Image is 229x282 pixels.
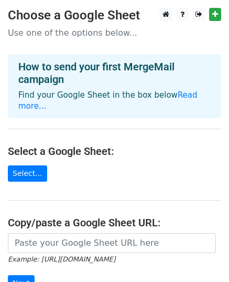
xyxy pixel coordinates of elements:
h4: How to send your first MergeMail campaign [18,60,211,86]
small: Example: [URL][DOMAIN_NAME] [8,255,115,263]
p: Use one of the options below... [8,27,221,38]
p: Find your Google Sheet in the box below [18,90,211,112]
a: Read more... [18,90,198,111]
input: Paste your Google Sheet URL here [8,233,216,253]
h3: Choose a Google Sheet [8,8,221,23]
h4: Select a Google Sheet: [8,145,221,158]
h4: Copy/paste a Google Sheet URL: [8,216,221,229]
a: Select... [8,165,47,182]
